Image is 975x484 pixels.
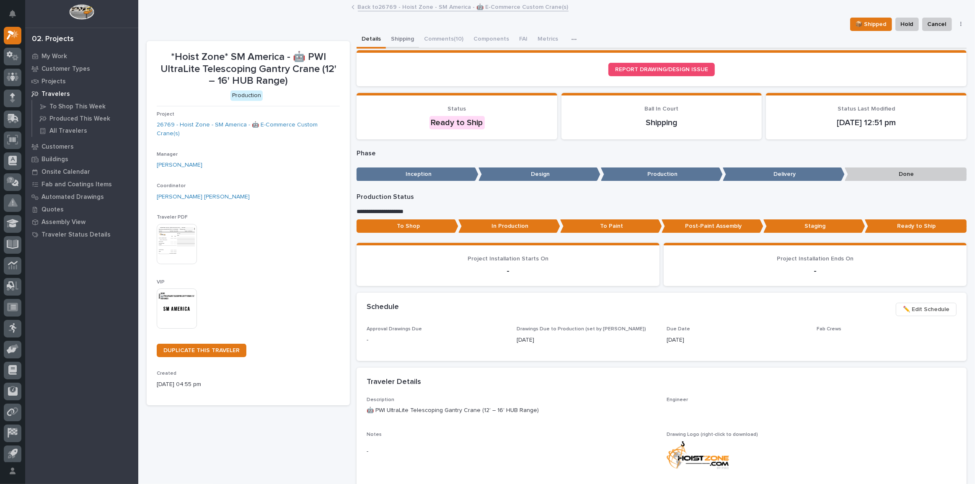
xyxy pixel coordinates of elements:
[25,165,138,178] a: Onsite Calendar
[572,118,752,128] p: Shipping
[157,280,165,285] span: VIP
[865,219,967,233] p: Ready to Ship
[901,19,913,29] span: Hold
[157,344,246,357] a: DUPLICATE THIS TRAVELER
[468,31,514,49] button: Components
[419,31,468,49] button: Comments (10)
[674,266,957,276] p: -
[608,63,715,76] a: REPORT DRAWING/DESIGN ISSUE
[358,2,569,11] a: Back to26769 - Hoist Zone - SM America - 🤖 E-Commerce Custom Crane(s)
[157,193,250,201] a: [PERSON_NAME] [PERSON_NAME]
[357,219,458,233] p: To Shop
[667,397,688,402] span: Engineer
[4,5,21,23] button: Notifications
[32,35,74,44] div: 02. Projects
[560,219,662,233] p: To Paint
[25,140,138,153] a: Customers
[357,167,478,181] p: Inception
[357,149,967,157] p: Phase
[777,256,853,262] span: Project Installation Ends On
[41,206,64,214] p: Quotes
[25,88,138,100] a: Travelers
[478,167,600,181] p: Design
[41,143,74,151] p: Customers
[49,127,87,135] p: All Travelers
[25,75,138,88] a: Projects
[25,178,138,191] a: Fab and Coatings Items
[25,203,138,216] a: Quotes
[367,432,382,437] span: Notes
[386,31,419,49] button: Shipping
[157,112,174,117] span: Project
[468,256,548,262] span: Project Installation Starts On
[856,19,887,29] span: 📦 Shipped
[367,303,399,312] h2: Schedule
[448,106,466,112] span: Status
[367,378,421,387] h2: Traveler Details
[157,161,202,170] a: [PERSON_NAME]
[517,336,657,345] p: [DATE]
[367,406,657,415] p: 🤖 PWI UltraLite Telescoping Gantry Crane (12' – 16' HUB Range)
[157,371,176,376] span: Created
[895,18,919,31] button: Hold
[667,327,690,332] span: Due Date
[514,31,533,49] button: FAI
[667,432,758,437] span: Drawing Logo (right-click to download)
[25,216,138,228] a: Assembly View
[41,78,66,85] p: Projects
[903,304,949,314] span: ✏️ Edit Schedule
[429,116,485,129] div: Ready to Ship
[357,31,386,49] button: Details
[667,441,729,470] img: WZo_hvHT9oL5wj_Lkxqrsyv0xuVaNLomGs6cXO-dLK4
[157,121,340,138] a: 26769 - Hoist Zone - SM America - 🤖 E-Commerce Custom Crane(s)
[10,10,21,23] div: Notifications
[69,4,94,20] img: Workspace Logo
[41,168,90,176] p: Onsite Calendar
[41,181,112,188] p: Fab and Coatings Items
[367,397,394,402] span: Description
[367,447,657,456] p: -
[157,215,188,220] span: Traveler PDF
[49,103,106,111] p: To Shop This Week
[157,380,340,389] p: [DATE] 04:55 pm
[817,327,841,332] span: Fab Crews
[41,65,90,73] p: Customer Types
[25,50,138,62] a: My Work
[157,51,340,87] p: *Hoist Zone* SM America - 🤖 PWI UltraLite Telescoping Gantry Crane (12' – 16' HUB Range)
[41,193,104,201] p: Automated Drawings
[32,100,138,112] a: To Shop This Week
[41,231,111,239] p: Traveler Status Details
[25,62,138,75] a: Customer Types
[367,336,507,345] p: -
[850,18,892,31] button: 📦 Shipped
[458,219,560,233] p: In Production
[367,327,422,332] span: Approval Drawings Due
[32,125,138,136] a: All Travelers
[41,53,67,60] p: My Work
[533,31,563,49] button: Metrics
[601,167,723,181] p: Production
[667,336,807,345] p: [DATE]
[845,167,967,181] p: Done
[517,327,646,332] span: Drawings Due to Production (set by [PERSON_NAME])
[41,219,85,226] p: Assembly View
[49,115,110,123] p: Produced This Week
[25,191,138,203] a: Automated Drawings
[615,67,708,72] span: REPORT DRAWING/DESIGN ISSUE
[928,19,947,29] span: Cancel
[357,193,967,201] p: Production Status
[41,156,68,163] p: Buildings
[776,118,957,128] p: [DATE] 12:51 pm
[157,152,178,157] span: Manager
[25,228,138,241] a: Traveler Status Details
[25,153,138,165] a: Buildings
[662,219,763,233] p: Post-Paint Assembly
[157,183,186,188] span: Coordinator
[896,303,957,316] button: ✏️ Edit Schedule
[32,113,138,124] a: Produced This Week
[41,90,70,98] p: Travelers
[838,106,895,112] span: Status Last Modified
[230,90,263,101] div: Production
[723,167,845,181] p: Delivery
[163,348,240,353] span: DUPLICATE THIS TRAVELER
